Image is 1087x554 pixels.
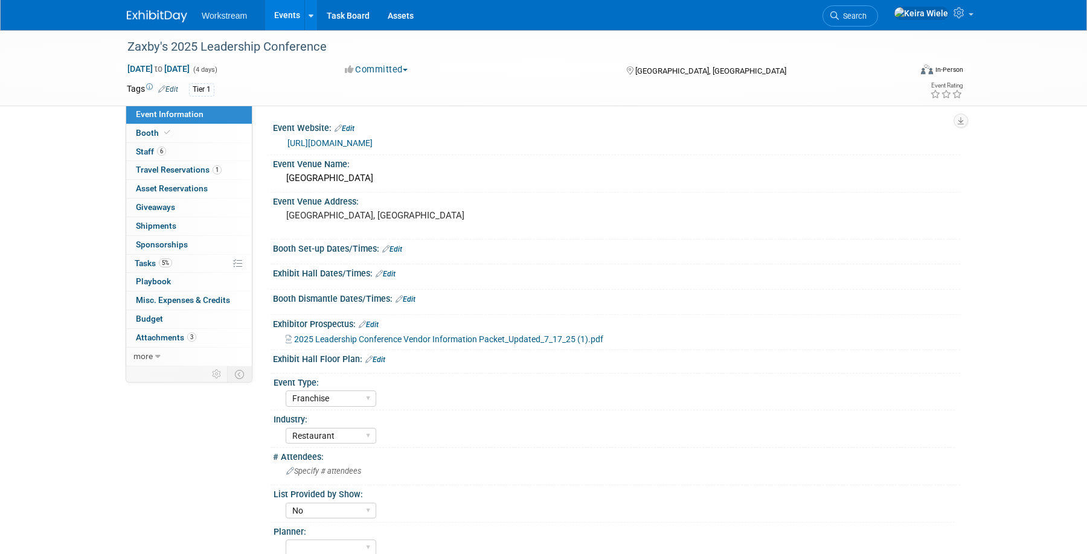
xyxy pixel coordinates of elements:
[294,334,603,344] span: 2025 Leadership Conference Vendor Information Packet_Updated_7_17_25 (1).pdf
[126,161,252,179] a: Travel Reservations1
[273,315,960,331] div: Exhibitor Prospectus:
[635,66,786,75] span: [GEOGRAPHIC_DATA], [GEOGRAPHIC_DATA]
[127,10,187,22] img: ExhibitDay
[136,221,176,231] span: Shipments
[273,290,960,305] div: Booth Dismantle Dates/Times:
[126,143,252,161] a: Staff6
[136,276,171,286] span: Playbook
[365,355,385,364] a: Edit
[136,128,173,138] span: Booth
[164,129,170,136] i: Booth reservation complete
[839,11,867,21] span: Search
[136,183,208,193] span: Asset Reservations
[135,258,172,268] span: Tasks
[335,124,354,133] a: Edit
[126,255,252,273] a: Tasks5%
[921,65,933,74] img: Format-Inperson.png
[273,448,960,463] div: # Attendees:
[136,314,163,323] span: Budget
[286,210,546,221] pre: [GEOGRAPHIC_DATA], [GEOGRAPHIC_DATA]
[207,366,228,382] td: Personalize Event Tab Strip
[126,106,252,124] a: Event Information
[123,36,892,58] div: Zaxby's 2025 Leadership Conference
[822,5,878,27] a: Search
[192,66,217,74] span: (4 days)
[136,202,175,212] span: Giveaways
[273,193,960,208] div: Event Venue Address:
[159,258,172,267] span: 5%
[136,147,166,156] span: Staff
[158,85,178,94] a: Edit
[126,236,252,254] a: Sponsorships
[935,65,963,74] div: In-Person
[274,374,955,389] div: Event Type:
[287,138,373,148] a: [URL][DOMAIN_NAME]
[286,334,603,344] a: 2025 Leadership Conference Vendor Information Packet_Updated_7_17_25 (1).pdf
[126,329,252,347] a: Attachments3
[341,63,412,76] button: Committed
[126,310,252,328] a: Budget
[126,291,252,310] a: Misc. Expenses & Credits
[126,217,252,235] a: Shipments
[273,119,960,135] div: Event Website:
[133,351,153,361] span: more
[187,333,196,342] span: 3
[153,64,164,74] span: to
[136,109,204,119] span: Event Information
[136,240,188,249] span: Sponsorships
[839,63,963,81] div: Event Format
[157,147,166,156] span: 6
[126,273,252,291] a: Playbook
[274,410,955,425] div: Industry:
[274,523,955,538] div: Planner:
[189,83,214,96] div: Tier 1
[894,7,949,20] img: Keira Wiele
[282,169,951,188] div: [GEOGRAPHIC_DATA]
[127,83,178,97] td: Tags
[273,240,960,255] div: Booth Set-up Dates/Times:
[376,270,396,278] a: Edit
[127,63,190,74] span: [DATE] [DATE]
[359,320,379,329] a: Edit
[202,11,247,21] span: Workstream
[396,295,415,304] a: Edit
[126,124,252,142] a: Booth
[273,264,960,280] div: Exhibit Hall Dates/Times:
[274,485,955,500] div: List Provided by Show:
[126,180,252,198] a: Asset Reservations
[136,333,196,342] span: Attachments
[228,366,252,382] td: Toggle Event Tabs
[136,295,230,305] span: Misc. Expenses & Credits
[286,466,361,476] span: Specify # attendees
[213,165,222,174] span: 1
[273,155,960,170] div: Event Venue Name:
[136,165,222,174] span: Travel Reservations
[273,350,960,366] div: Exhibit Hall Floor Plan:
[126,199,252,217] a: Giveaways
[930,83,963,89] div: Event Rating
[382,245,402,253] a: Edit
[126,348,252,366] a: more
